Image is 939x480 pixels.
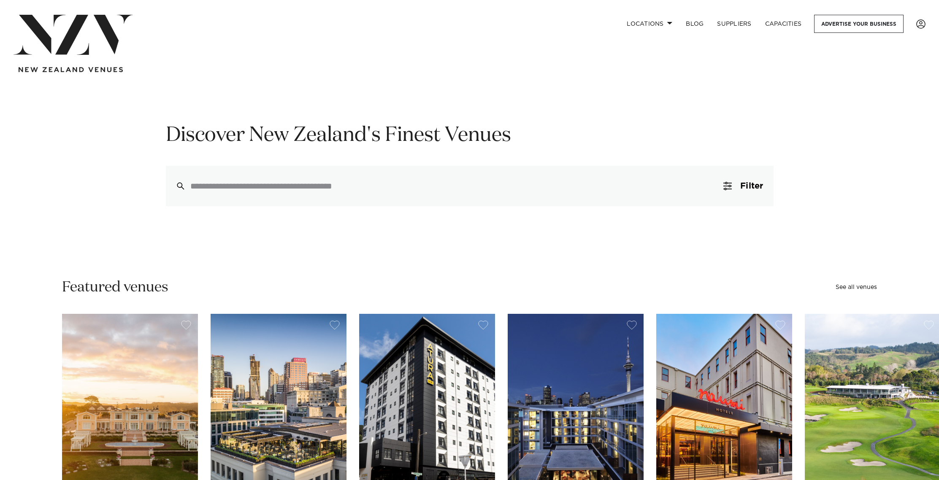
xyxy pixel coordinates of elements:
[758,15,809,33] a: Capacities
[166,122,774,149] h1: Discover New Zealand's Finest Venues
[713,166,773,206] button: Filter
[710,15,758,33] a: SUPPLIERS
[19,67,123,73] img: new-zealand-venues-text.png
[14,15,133,55] img: nzv-logo.png
[679,15,710,33] a: BLOG
[62,278,168,297] h2: Featured venues
[836,284,877,290] a: See all venues
[620,15,679,33] a: Locations
[814,15,904,33] a: Advertise your business
[740,182,763,190] span: Filter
